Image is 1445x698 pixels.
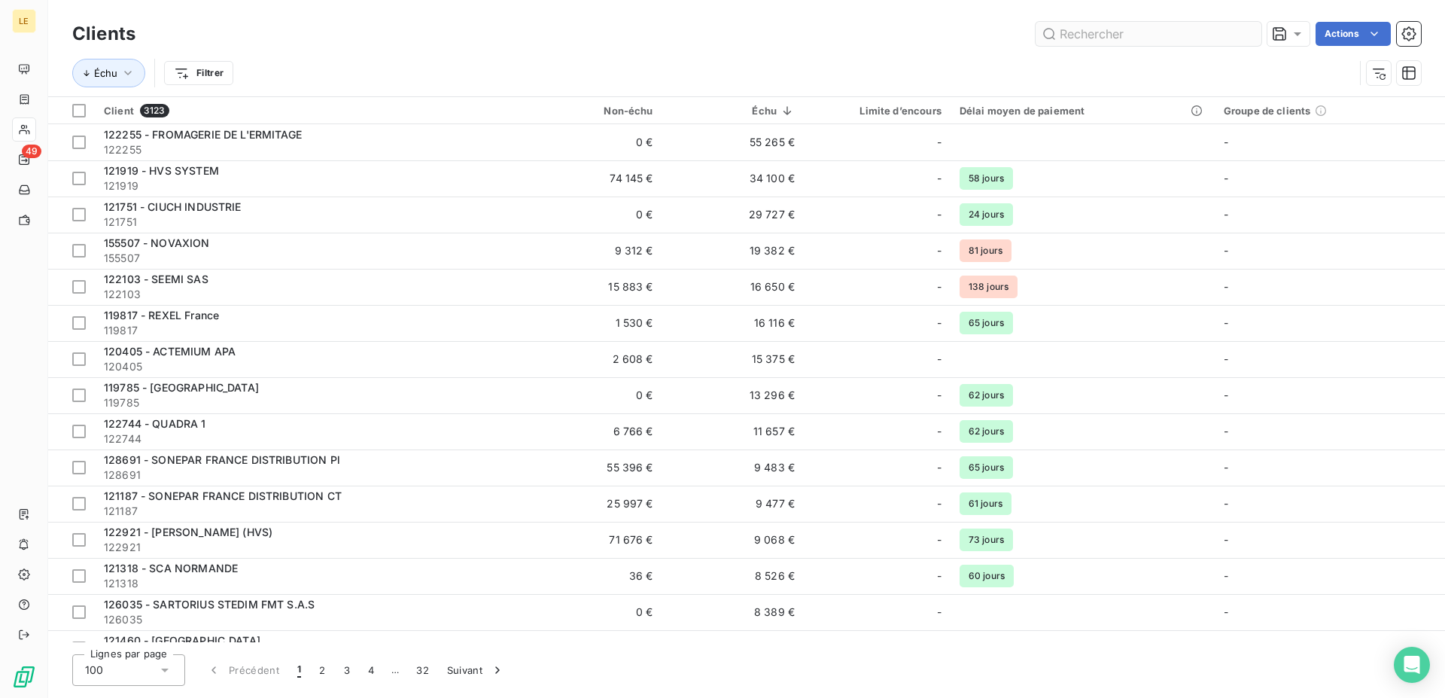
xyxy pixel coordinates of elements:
[104,200,242,213] span: 121751 - CIUCH INDUSTRIE
[520,558,662,594] td: 36 €
[104,417,206,430] span: 122744 - QUADRA 1
[104,395,511,410] span: 119785
[1224,352,1228,365] span: -
[1224,569,1228,582] span: -
[662,305,804,341] td: 16 116 €
[310,654,334,686] button: 2
[1224,461,1228,474] span: -
[140,104,169,117] span: 3123
[520,630,662,666] td: 0 €
[104,431,511,447] span: 122744
[1224,316,1228,329] span: -
[407,654,438,686] button: 32
[1394,647,1430,683] div: Open Intercom Messenger
[104,381,259,394] span: 119785 - [GEOGRAPHIC_DATA]
[85,663,103,678] span: 100
[937,568,942,584] span: -
[438,654,514,686] button: Suivant
[960,492,1011,515] span: 61 jours
[960,456,1013,479] span: 65 jours
[520,305,662,341] td: 1 530 €
[1224,425,1228,437] span: -
[94,67,117,79] span: Échu
[12,665,36,689] img: Logo LeanPay
[960,529,1013,551] span: 73 jours
[104,504,511,519] span: 121187
[662,269,804,305] td: 16 650 €
[104,489,342,502] span: 121187 - SONEPAR FRANCE DISTRIBUTION CT
[662,197,804,233] td: 29 727 €
[671,105,795,117] div: Échu
[1316,22,1391,46] button: Actions
[104,345,236,358] span: 120405 - ACTEMIUM APA
[1224,389,1228,401] span: -
[104,105,134,117] span: Client
[937,207,942,222] span: -
[937,424,942,439] span: -
[104,540,511,555] span: 122921
[960,239,1011,262] span: 81 jours
[520,160,662,197] td: 74 145 €
[529,105,653,117] div: Non-échu
[662,124,804,160] td: 55 265 €
[104,236,210,249] span: 155507 - NOVAXION
[813,105,942,117] div: Limite d’encours
[104,576,511,591] span: 121318
[662,413,804,450] td: 11 657 €
[197,654,288,686] button: Précédent
[662,377,804,413] td: 13 296 €
[960,565,1014,587] span: 60 jours
[297,663,301,678] span: 1
[335,654,359,686] button: 3
[104,215,511,230] span: 121751
[937,388,942,403] span: -
[937,605,942,620] span: -
[960,312,1013,334] span: 65 jours
[520,124,662,160] td: 0 €
[520,197,662,233] td: 0 €
[72,20,135,47] h3: Clients
[22,145,41,158] span: 49
[960,167,1013,190] span: 58 jours
[104,612,511,627] span: 126035
[937,641,942,656] span: -
[662,341,804,377] td: 15 375 €
[1224,497,1228,510] span: -
[662,233,804,269] td: 19 382 €
[662,160,804,197] td: 34 100 €
[937,243,942,258] span: -
[937,135,942,150] span: -
[937,532,942,547] span: -
[1224,244,1228,257] span: -
[288,654,310,686] button: 1
[662,522,804,558] td: 9 068 €
[104,598,315,611] span: 126035 - SARTORIUS STEDIM FMT S.A.S
[520,341,662,377] td: 2 608 €
[72,59,145,87] button: Échu
[520,594,662,630] td: 0 €
[937,496,942,511] span: -
[1224,280,1228,293] span: -
[164,61,233,85] button: Filtrer
[937,279,942,294] span: -
[520,413,662,450] td: 6 766 €
[12,9,36,33] div: LE
[662,558,804,594] td: 8 526 €
[104,164,219,177] span: 121919 - HVS SYSTEM
[960,203,1013,226] span: 24 jours
[104,251,511,266] span: 155507
[104,178,511,194] span: 121919
[104,142,511,157] span: 122255
[960,384,1013,407] span: 62 jours
[1036,22,1261,46] input: Rechercher
[383,658,407,682] span: …
[1224,172,1228,184] span: -
[359,654,383,686] button: 4
[937,352,942,367] span: -
[104,453,340,466] span: 128691 - SONEPAR FRANCE DISTRIBUTION Pl
[960,420,1013,443] span: 62 jours
[937,315,942,331] span: -
[104,634,260,647] span: 121460 - [GEOGRAPHIC_DATA]
[104,526,272,538] span: 122921 - [PERSON_NAME] (HVS)
[104,309,219,322] span: 119817 - REXEL France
